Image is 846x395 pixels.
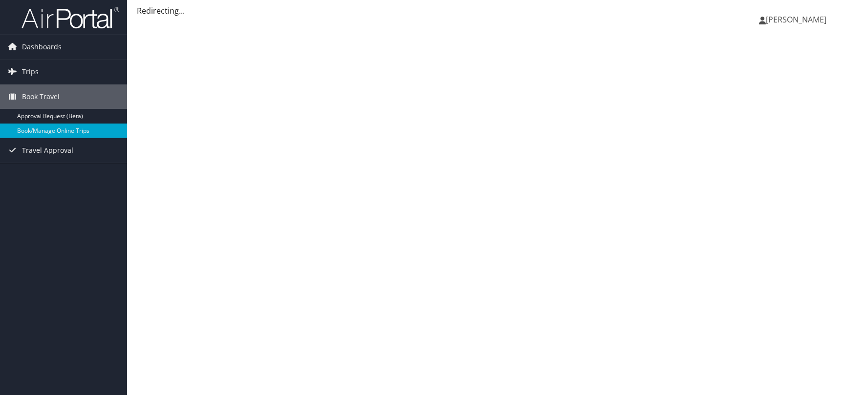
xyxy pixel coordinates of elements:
span: Trips [22,60,39,84]
img: airportal-logo.png [22,6,119,29]
div: Redirecting... [137,5,836,17]
span: Dashboards [22,35,62,59]
a: [PERSON_NAME] [759,5,836,34]
span: Travel Approval [22,138,73,163]
span: [PERSON_NAME] [766,14,826,25]
span: Book Travel [22,84,60,109]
